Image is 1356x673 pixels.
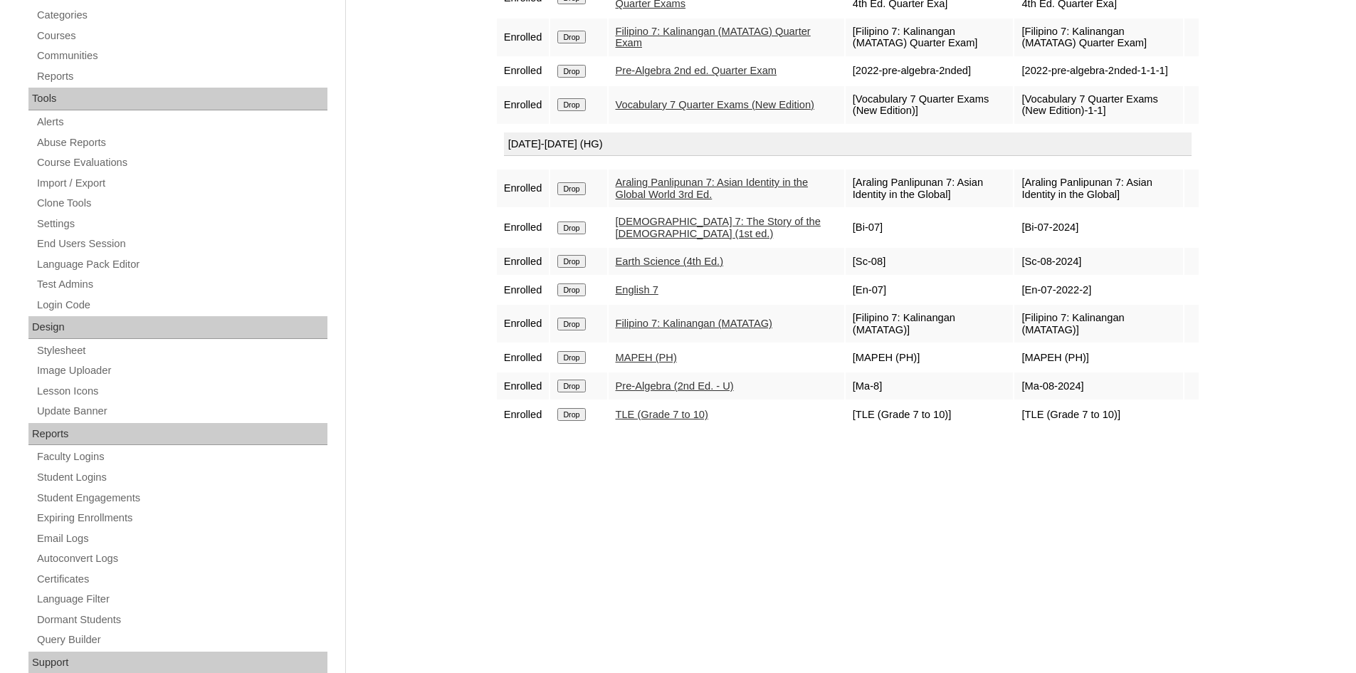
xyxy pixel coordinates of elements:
[36,509,327,527] a: Expiring Enrollments
[497,58,550,85] td: Enrolled
[616,26,811,49] a: Filipino 7: Kalinangan (MATATAG) Quarter Exam
[36,194,327,212] a: Clone Tools
[36,68,327,85] a: Reports
[616,177,809,200] a: Araling Panlipunan 7: Asian Identity in the Global World 3rd Ed.
[36,590,327,608] a: Language Filter
[36,382,327,400] a: Lesson Icons
[846,372,1014,400] td: [Ma-8]
[36,6,327,24] a: Categories
[36,154,327,172] a: Course Evaluations
[36,611,327,629] a: Dormant Students
[557,318,585,330] input: Drop
[557,221,585,234] input: Drop
[497,209,550,246] td: Enrolled
[1014,305,1182,343] td: [Filipino 7: Kalinangan (MATATAG)]
[36,235,327,253] a: End Users Session
[557,65,585,78] input: Drop
[557,182,585,195] input: Drop
[36,47,327,65] a: Communities
[36,469,327,486] a: Student Logins
[497,344,550,371] td: Enrolled
[616,216,821,239] a: [DEMOGRAPHIC_DATA] 7: The Story of the [DEMOGRAPHIC_DATA] (1st ed.)
[36,631,327,649] a: Query Builder
[36,27,327,45] a: Courses
[28,88,327,110] div: Tools
[497,276,550,303] td: Enrolled
[497,248,550,275] td: Enrolled
[36,448,327,466] a: Faculty Logins
[36,256,327,273] a: Language Pack Editor
[28,316,327,339] div: Design
[616,409,708,420] a: TLE (Grade 7 to 10)
[1014,209,1182,246] td: [Bi-07-2024]
[497,401,550,428] td: Enrolled
[846,19,1014,56] td: [Filipino 7: Kalinangan (MATATAG) Quarter Exam]
[846,276,1014,303] td: [En-07]
[36,342,327,360] a: Stylesheet
[36,362,327,380] a: Image Uploader
[557,283,585,296] input: Drop
[616,256,724,267] a: Earth Science (4th Ed.)
[616,65,777,76] a: Pre-Algebra 2nd ed. Quarter Exam
[616,380,734,392] a: Pre-Algebra (2nd Ed. - U)
[616,99,814,110] a: Vocabulary 7 Quarter Exams (New Edition)
[846,248,1014,275] td: [Sc-08]
[36,296,327,314] a: Login Code
[846,401,1014,428] td: [TLE (Grade 7 to 10)]
[1014,169,1182,207] td: [Araling Panlipunan 7: Asian Identity in the Global]
[1014,372,1182,400] td: [Ma-08-2024]
[36,276,327,293] a: Test Admins
[557,255,585,268] input: Drop
[36,134,327,152] a: Abuse Reports
[1014,86,1182,124] td: [Vocabulary 7 Quarter Exams (New Edition)-1-1]
[846,86,1014,124] td: [Vocabulary 7 Quarter Exams (New Edition)]
[616,352,677,363] a: MAPEH (PH)
[616,284,658,296] a: English 7
[497,86,550,124] td: Enrolled
[846,169,1014,207] td: [Araling Panlipunan 7: Asian Identity in the Global]
[36,570,327,588] a: Certificates
[557,351,585,364] input: Drop
[557,380,585,392] input: Drop
[1014,248,1182,275] td: [Sc-08-2024]
[36,402,327,420] a: Update Banner
[616,318,772,329] a: Filipino 7: Kalinangan (MATATAG)
[497,305,550,343] td: Enrolled
[846,305,1014,343] td: [Filipino 7: Kalinangan (MATATAG)]
[846,344,1014,371] td: [MAPEH (PH)]
[36,489,327,507] a: Student Engagements
[36,550,327,568] a: Autoconvert Logs
[36,530,327,548] a: Email Logs
[497,169,550,207] td: Enrolled
[1014,344,1182,371] td: [MAPEH (PH)]
[846,58,1014,85] td: [2022-pre-algebra-2nded]
[28,423,327,446] div: Reports
[36,113,327,131] a: Alerts
[1014,401,1182,428] td: [TLE (Grade 7 to 10)]
[1014,58,1182,85] td: [2022-pre-algebra-2nded-1-1-1]
[36,215,327,233] a: Settings
[846,209,1014,246] td: [Bi-07]
[504,132,1192,157] div: [DATE]-[DATE] (HG)
[557,408,585,421] input: Drop
[1014,19,1182,56] td: [Filipino 7: Kalinangan (MATATAG) Quarter Exam]
[557,31,585,43] input: Drop
[1014,276,1182,303] td: [En-07-2022-2]
[497,372,550,400] td: Enrolled
[36,174,327,192] a: Import / Export
[557,98,585,111] input: Drop
[497,19,550,56] td: Enrolled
